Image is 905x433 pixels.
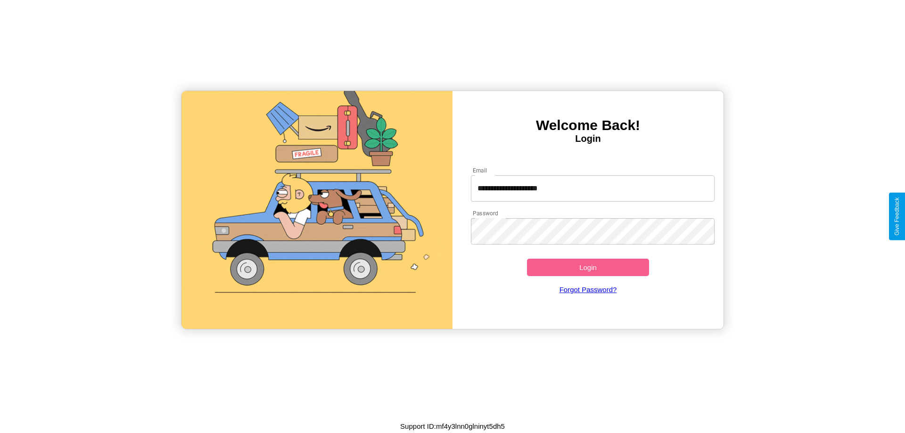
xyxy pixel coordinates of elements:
a: Forgot Password? [466,276,710,303]
h4: Login [452,133,724,144]
h3: Welcome Back! [452,117,724,133]
div: Give Feedback [894,197,900,236]
img: gif [181,91,452,329]
label: Password [473,209,498,217]
p: Support ID: mf4y3lnn0glninyt5dh5 [400,420,505,433]
label: Email [473,166,487,174]
button: Login [527,259,649,276]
